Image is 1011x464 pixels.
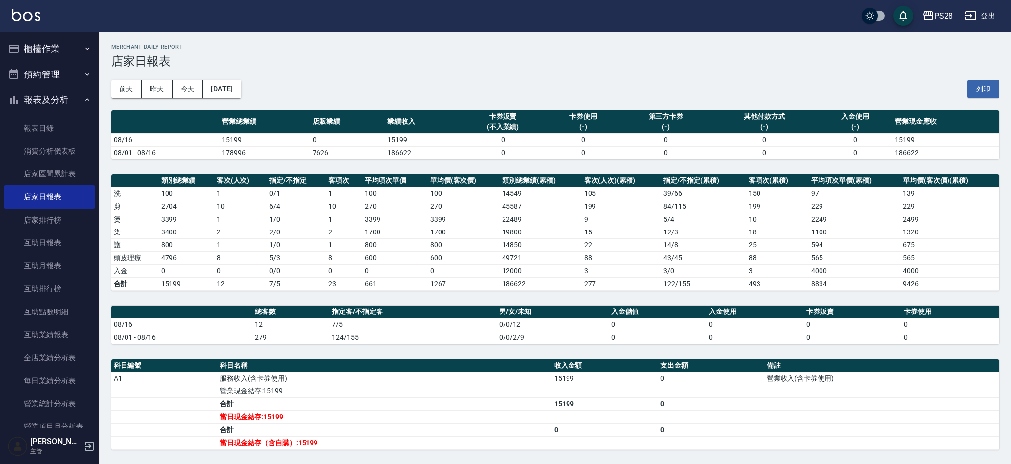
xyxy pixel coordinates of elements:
[764,359,999,372] th: 備註
[967,80,999,98] button: 列印
[30,447,81,456] p: 主管
[546,146,621,159] td: 0
[809,226,900,238] td: 1100
[362,226,428,238] td: 1700
[326,264,362,277] td: 0
[267,264,326,277] td: 0 / 0
[500,251,581,264] td: 49721
[428,226,500,238] td: 1700
[253,306,329,318] th: 總客數
[661,174,746,187] th: 指定/不指定(累積)
[582,200,661,213] td: 199
[428,187,500,200] td: 100
[552,423,658,436] td: 0
[500,264,581,277] td: 12000
[326,174,362,187] th: 客項次
[552,397,658,410] td: 15199
[462,111,543,122] div: 卡券販賣
[326,238,362,251] td: 1
[214,238,267,251] td: 1
[4,36,95,62] button: 櫃檯作業
[267,174,326,187] th: 指定/不指定
[111,133,219,146] td: 08/16
[111,372,217,385] td: A1
[267,226,326,238] td: 2 / 0
[219,146,310,159] td: 178996
[111,318,253,331] td: 08/16
[159,251,214,264] td: 4796
[500,174,581,187] th: 類別總業績(累積)
[362,174,428,187] th: 平均項次單價
[8,436,28,456] img: Person
[746,251,809,264] td: 88
[159,187,214,200] td: 100
[462,122,543,132] div: (不入業績)
[159,174,214,187] th: 類別總業績
[329,306,497,318] th: 指定客/不指定客
[111,359,999,450] table: a dense table
[820,111,890,122] div: 入金使用
[661,264,746,277] td: 3 / 0
[428,174,500,187] th: 單均價(客次價)
[214,187,267,200] td: 1
[326,213,362,226] td: 1
[326,187,362,200] td: 1
[918,6,957,26] button: PS28
[892,133,999,146] td: 15199
[428,277,500,290] td: 1267
[159,200,214,213] td: 2704
[809,277,900,290] td: 8834
[4,87,95,113] button: 報表及分析
[623,111,709,122] div: 第三方卡券
[362,187,428,200] td: 100
[621,133,711,146] td: 0
[746,277,809,290] td: 493
[111,200,159,213] td: 剪
[497,331,609,344] td: 0/0/279
[809,264,900,277] td: 4000
[111,226,159,238] td: 染
[385,146,460,159] td: 186622
[582,213,661,226] td: 9
[658,397,764,410] td: 0
[893,6,913,26] button: save
[385,133,460,146] td: 15199
[661,187,746,200] td: 39 / 66
[214,251,267,264] td: 8
[764,372,999,385] td: 營業收入(含卡券使用)
[111,54,999,68] h3: 店家日報表
[4,162,95,185] a: 店家區間累計表
[362,200,428,213] td: 270
[900,251,999,264] td: 565
[214,226,267,238] td: 2
[746,187,809,200] td: 150
[746,238,809,251] td: 25
[329,331,497,344] td: 124/155
[500,187,581,200] td: 14549
[901,318,999,331] td: 0
[809,251,900,264] td: 565
[500,238,581,251] td: 14850
[900,277,999,290] td: 9426
[428,200,500,213] td: 270
[746,264,809,277] td: 3
[500,200,581,213] td: 45587
[159,264,214,277] td: 0
[214,277,267,290] td: 12
[582,277,661,290] td: 277
[203,80,241,98] button: [DATE]
[4,117,95,140] a: 報表目錄
[362,238,428,251] td: 800
[900,226,999,238] td: 1320
[500,213,581,226] td: 22489
[746,213,809,226] td: 10
[500,277,581,290] td: 186622
[548,122,618,132] div: (-)
[460,133,546,146] td: 0
[362,277,428,290] td: 661
[609,306,706,318] th: 入金儲值
[582,226,661,238] td: 15
[582,251,661,264] td: 88
[661,226,746,238] td: 12 / 3
[217,359,552,372] th: 科目名稱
